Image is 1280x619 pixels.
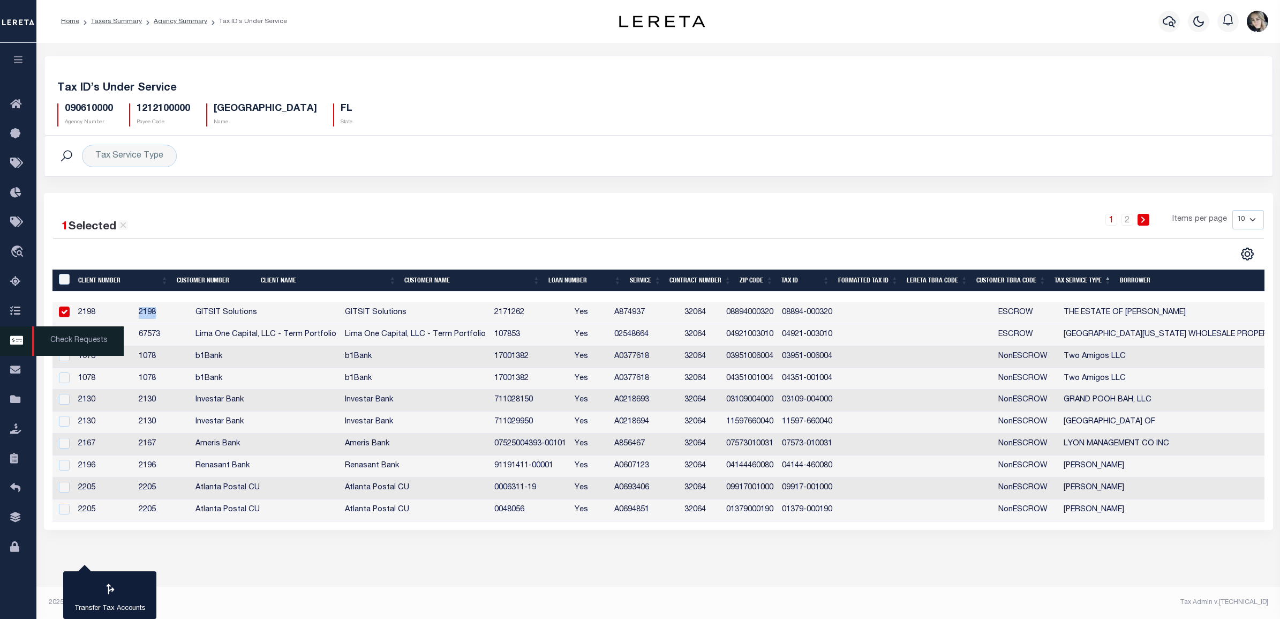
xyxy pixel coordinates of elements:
td: 2130 [134,390,191,412]
td: 02548664 [610,324,680,346]
td: 32064 [680,499,722,521]
td: 04351001004 [722,368,778,390]
th: Client Number: activate to sort column ascending [74,270,172,292]
i: travel_explore [10,245,27,259]
th: Zip Code: activate to sort column ascending [735,270,777,292]
td: Yes [570,412,610,434]
h5: FL [341,103,352,115]
th: LERETA TBRA Code: activate to sort column ascending [902,270,972,292]
td: 32064 [680,302,722,324]
div: Selected [62,219,128,236]
td: Atlanta Postal CU [341,499,490,521]
td: ESCROW [994,302,1059,324]
td: 67573 [134,324,191,346]
td: A0218693 [610,390,680,412]
td: A0377618 [610,346,680,368]
td: 2198 [134,302,191,324]
td: 2205 [74,478,134,499]
p: State [341,118,352,126]
th: Contract Number: activate to sort column ascending [665,270,735,292]
td: 2196 [74,456,134,478]
a: Home [61,18,79,25]
h5: [GEOGRAPHIC_DATA] [214,103,317,115]
td: 03109004000 [722,390,778,412]
td: 2130 [74,390,134,412]
td: 711029950 [490,412,570,434]
td: 2196 [134,456,191,478]
td: A874937 [610,302,680,324]
h5: Tax ID’s Under Service [57,82,1260,95]
td: Atlanta Postal CU [341,478,490,499]
td: ESCROW [994,324,1059,346]
a: Taxers Summary [91,18,142,25]
td: 03951006004 [722,346,778,368]
a: 2 [1121,214,1133,226]
td: 32064 [680,368,722,390]
td: 2167 [74,434,134,456]
td: NonESCROW [994,478,1059,499]
th: Customer Name: activate to sort column ascending [400,270,544,292]
td: 11597-660040 [778,412,846,434]
div: 2025 © [PERSON_NAME]. [41,598,659,607]
td: 07525004393-00101 [490,434,570,456]
th: &nbsp; [52,270,74,292]
td: Yes [570,302,610,324]
td: 09917001000 [722,478,778,499]
th: Loan Number: activate to sort column ascending [544,270,626,292]
td: 1078 [134,346,191,368]
th: Service: activate to sort column ascending [626,270,666,292]
td: b1Bank [191,368,341,390]
td: 04144-460080 [778,456,846,478]
td: NonESCROW [994,390,1059,412]
td: NonESCROW [994,499,1059,521]
td: 2205 [74,499,134,521]
td: 04921-003010 [778,324,846,346]
td: 2167 [134,434,191,456]
p: Name [214,118,317,126]
td: Lima One Capital, LLC - Term Portfolio [191,324,341,346]
td: 2171262 [490,302,570,324]
td: A0377618 [610,368,680,390]
td: 2198 [74,302,134,324]
td: 2130 [74,412,134,434]
th: Client Name: activate to sort column ascending [257,270,400,292]
td: Yes [570,478,610,499]
td: 1078 [74,368,134,390]
td: 07573010031 [722,434,778,456]
td: Atlanta Postal CU [191,478,341,499]
td: 08894-000320 [778,302,846,324]
td: Renasant Bank [341,456,490,478]
td: b1Bank [341,368,490,390]
td: 17001382 [490,346,570,368]
td: Lima One Capital, LLC - Term Portfolio [341,324,490,346]
p: Payee Code [137,118,190,126]
td: 07573-010031 [778,434,846,456]
td: 32064 [680,324,722,346]
span: 1 [62,221,68,233]
th: Tax Service Type: activate to sort column descending [1050,270,1116,292]
td: 1078 [134,368,191,390]
td: Renasant Bank [191,456,341,478]
span: Check Requests [32,326,124,356]
td: Investar Bank [191,390,341,412]
th: Formatted Tax ID: activate to sort column ascending [834,270,902,292]
td: Yes [570,390,610,412]
td: 01379000190 [722,499,778,521]
td: 32064 [680,456,722,478]
td: 01379-000190 [778,499,846,521]
td: 09917-001000 [778,478,846,499]
div: Tax Admin v.[TECHNICAL_ID] [666,598,1268,607]
td: Yes [570,324,610,346]
td: 32064 [680,478,722,499]
li: Tax ID’s Under Service [207,17,287,26]
h5: 090610000 [65,103,113,115]
td: Investar Bank [191,412,341,434]
td: A0607123 [610,456,680,478]
span: Items per page [1172,214,1227,226]
td: 03109-004000 [778,390,846,412]
td: NonESCROW [994,434,1059,456]
td: 17001382 [490,368,570,390]
div: Tax Service Type [82,145,177,167]
td: b1Bank [191,346,341,368]
td: 107853 [490,324,570,346]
